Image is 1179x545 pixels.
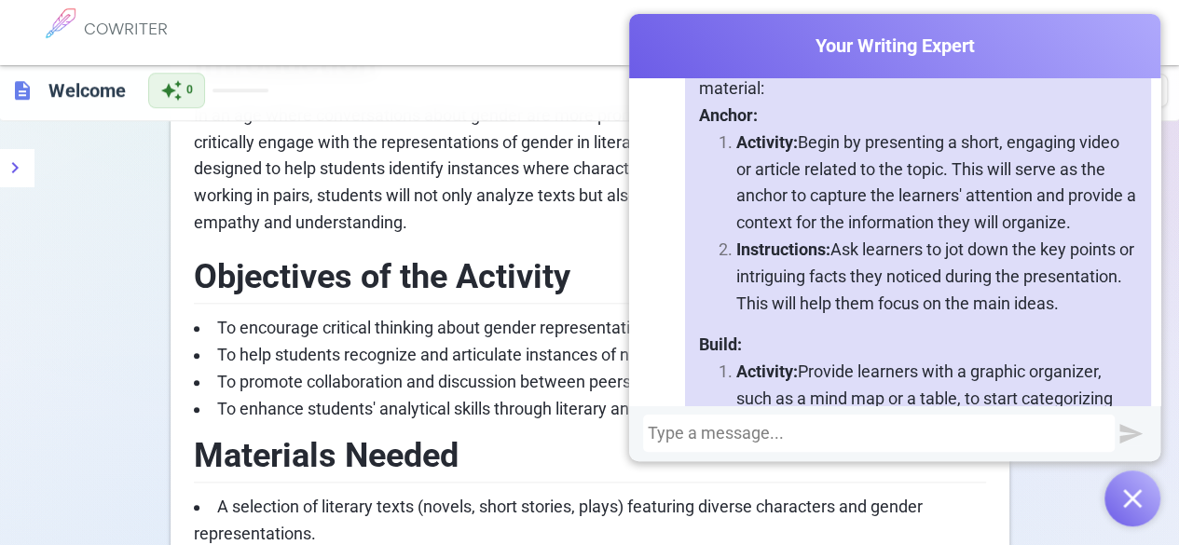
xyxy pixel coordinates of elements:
[736,129,1137,237] p: Begin by presenting a short, engaging video or article related to the topic. This will serve as t...
[629,33,1160,60] span: Your Writing Expert
[217,399,676,418] span: To enhance students' analytical skills through literary analysis.
[194,257,570,296] span: Objectives of the Activity
[858,6,906,61] a: About
[736,132,798,152] strong: Activity:
[1043,6,1123,61] a: My Profile
[736,359,1137,466] p: Provide learners with a graphic organizer, such as a mind map or a table, to start categorizing t...
[736,237,1137,317] p: Ask learners to jot down the key points or intriguing facts they noticed during the presentation....
[194,105,990,232] span: In an age where conversations about gender are more prominent than ever, it is essential for stud...
[186,81,193,100] span: 0
[749,6,821,61] a: Products
[194,436,459,475] span: Materials Needed
[194,497,926,543] span: A selection of literary texts (novels, short stories, plays) featuring diverse characters and gen...
[699,105,758,125] strong: Anchor:
[736,239,830,259] strong: Instructions:
[160,79,183,102] span: auto_awesome
[41,72,133,109] h6: Click to edit title
[943,6,1006,61] a: Contact
[1119,422,1143,445] img: Send
[217,318,741,337] span: To encourage critical thinking about gender representation in literature.
[84,20,168,37] h6: COWRITER
[699,334,742,354] strong: Build:
[217,372,636,391] span: To promote collaboration and discussion between peers.
[736,361,798,381] strong: Activity:
[217,345,828,364] span: To help students recognize and articulate instances of non-traditional gender roles.
[1123,489,1142,508] img: Open chat
[11,79,34,102] span: description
